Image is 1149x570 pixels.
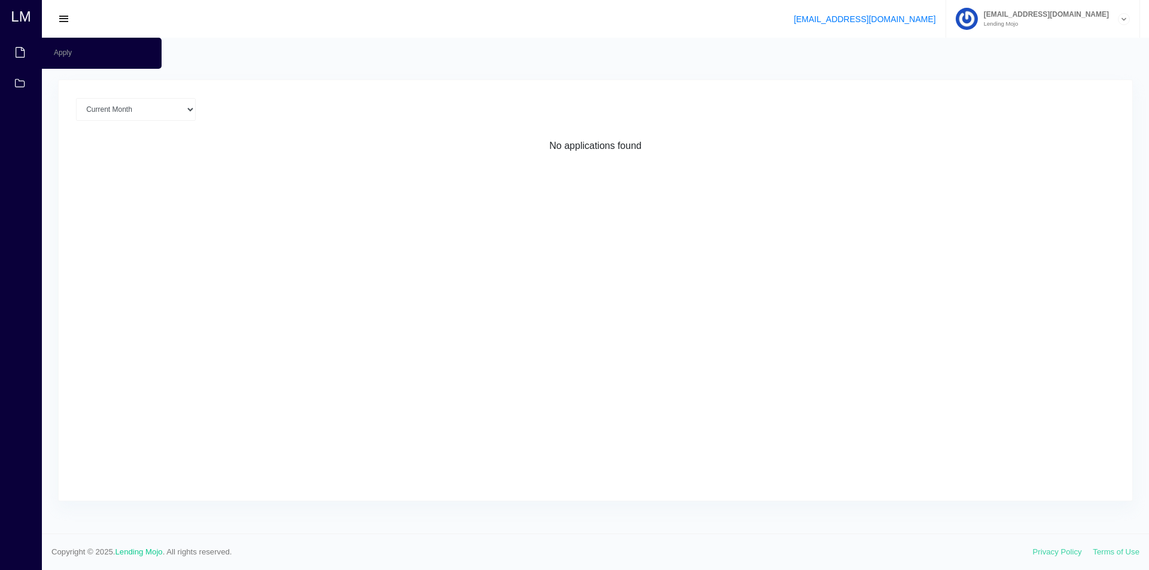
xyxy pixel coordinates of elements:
a: Terms of Use [1093,547,1139,556]
a: Lending Mojo [115,547,163,556]
span: [EMAIL_ADDRESS][DOMAIN_NAME] [978,11,1109,18]
a: Privacy Policy [1033,547,1082,556]
div: No applications found [76,139,1115,153]
small: Lending Mojo [978,21,1109,27]
span: Copyright © 2025. . All rights reserved. [51,546,1033,558]
a: [EMAIL_ADDRESS][DOMAIN_NAME] [794,14,935,24]
img: Profile image [956,8,978,30]
span: Apply [42,38,162,69]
